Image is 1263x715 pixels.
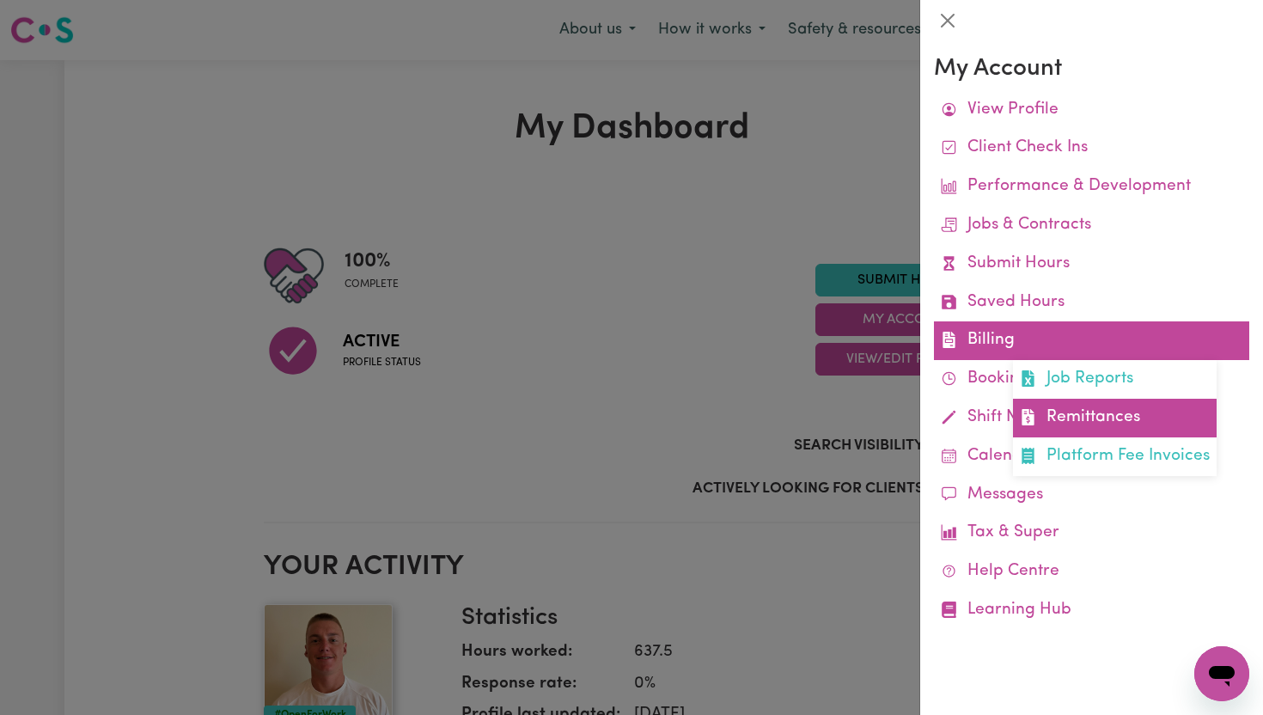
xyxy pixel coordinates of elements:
[934,168,1249,206] a: Performance & Development
[934,553,1249,591] a: Help Centre
[1194,646,1249,701] iframe: Button to launch messaging window
[934,476,1249,515] a: Messages
[934,437,1249,476] a: Calendar
[1013,437,1217,476] a: Platform Fee Invoices
[934,245,1249,284] a: Submit Hours
[934,591,1249,630] a: Learning Hub
[934,55,1249,84] h3: My Account
[934,284,1249,322] a: Saved Hours
[934,321,1249,360] a: BillingJob ReportsRemittancesPlatform Fee Invoices
[934,129,1249,168] a: Client Check Ins
[934,514,1249,553] a: Tax & Super
[1013,399,1217,437] a: Remittances
[934,360,1249,399] a: Bookings
[934,206,1249,245] a: Jobs & Contracts
[1013,360,1217,399] a: Job Reports
[934,7,961,34] button: Close
[934,91,1249,130] a: View Profile
[934,399,1249,437] a: Shift Notes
